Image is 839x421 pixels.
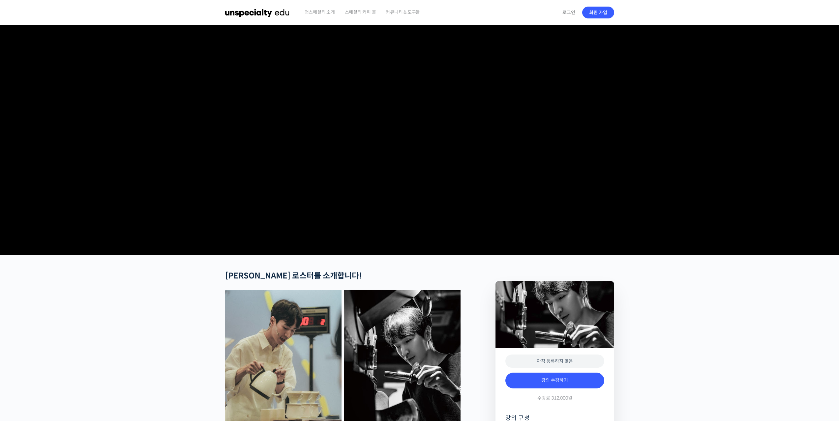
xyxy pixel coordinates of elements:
h2: [PERSON_NAME] 로스터를 소개합니다! [225,271,461,281]
div: 아직 등록하지 않음 [505,355,604,368]
a: 회원 가입 [582,7,614,18]
span: 수강료 312,000원 [537,395,572,401]
a: 강의 수강하기 [505,373,604,388]
a: 로그인 [558,5,579,20]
